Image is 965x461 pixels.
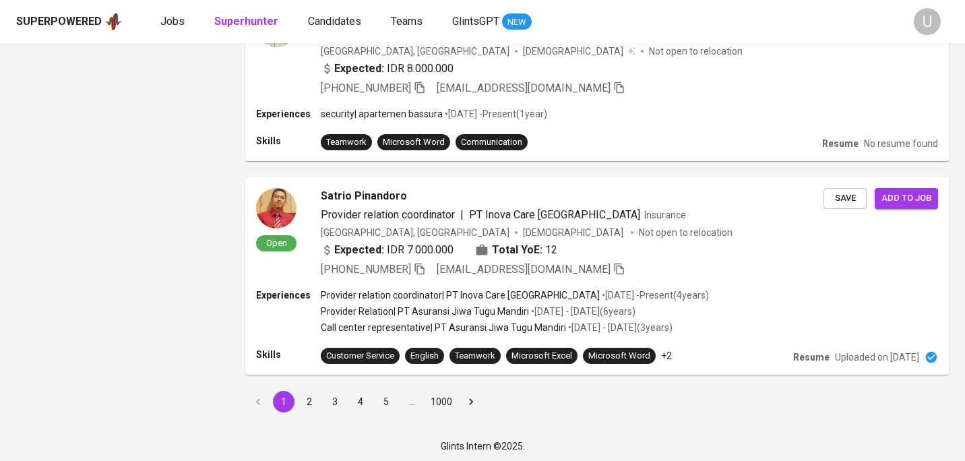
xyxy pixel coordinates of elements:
p: • [DATE] - [DATE] ( 6 years ) [529,305,635,318]
b: Superhunter [214,15,278,28]
span: [EMAIL_ADDRESS][DOMAIN_NAME] [437,263,611,276]
p: • [DATE] - Present ( 1 year ) [443,107,547,121]
div: [GEOGRAPHIC_DATA], [GEOGRAPHIC_DATA] [321,44,509,58]
div: Communication [461,136,522,149]
p: Not open to relocation [639,226,733,239]
button: Go to page 1000 [427,391,456,412]
a: Candidates [308,13,364,30]
p: +2 [661,349,672,363]
span: Provider relation coordinator [321,208,455,221]
a: Superhunter [214,13,281,30]
div: Teamwork [455,350,495,363]
button: Save [823,188,867,209]
a: OpenSatrio PinandoroProvider relation coordinator|PT Inova Care [GEOGRAPHIC_DATA]Insurance[GEOGRA... [245,177,949,375]
span: Insurance [644,210,686,220]
div: Microsoft Word [588,350,650,363]
p: Call center representative | PT Asuransi Jiwa Tugu Mandiri [321,321,566,334]
div: Microsoft Word [383,136,445,149]
p: • [DATE] - [DATE] ( 3 years ) [566,321,673,334]
a: Jobs [160,13,187,30]
b: Total YoE: [492,242,542,258]
img: app logo [104,11,123,32]
a: Teams [391,13,425,30]
span: [EMAIL_ADDRESS][DOMAIN_NAME] [437,82,611,94]
span: Jobs [160,15,185,28]
p: Resume [822,137,859,150]
button: Go to page 2 [299,391,320,412]
div: IDR 8.000.000 [321,61,454,77]
span: NEW [502,16,532,29]
span: | [460,207,464,223]
nav: pagination navigation [245,391,484,412]
span: Satrio Pinandoro [321,188,407,204]
span: Save [830,191,860,206]
div: [GEOGRAPHIC_DATA], [GEOGRAPHIC_DATA] [321,226,509,239]
p: • [DATE] - Present ( 4 years ) [600,288,709,302]
a: Superpoweredapp logo [16,11,123,32]
span: Add to job [881,191,931,206]
div: English [410,350,439,363]
p: Provider relation coordinator | PT Inova Care [GEOGRAPHIC_DATA] [321,288,600,302]
button: Go to next page [460,391,482,412]
button: Go to page 5 [375,391,397,412]
span: PT Inova Care [GEOGRAPHIC_DATA] [469,208,640,221]
span: [DEMOGRAPHIC_DATA] [523,44,625,58]
p: Provider Relation | PT Asuransi Jiwa Tugu Mandiri [321,305,529,318]
b: Expected: [334,61,384,77]
span: [PHONE_NUMBER] [321,82,411,94]
p: Skills [256,348,321,361]
div: Customer Service [326,350,394,363]
button: Go to page 3 [324,391,346,412]
div: Microsoft Excel [511,350,572,363]
div: Teamwork [326,136,367,149]
span: Open [261,237,292,249]
p: No resume found [864,137,938,150]
span: [PHONE_NUMBER] [321,263,411,276]
p: Skills [256,134,321,148]
span: Teams [391,15,423,28]
button: page 1 [273,391,294,412]
span: Candidates [308,15,361,28]
button: Go to page 4 [350,391,371,412]
button: Add to job [875,188,938,209]
span: [DEMOGRAPHIC_DATA] [523,226,625,239]
p: Uploaded on [DATE] [835,350,919,364]
p: security | apartemen bassura [321,107,443,121]
p: Not open to relocation [649,44,743,58]
p: Experiences [256,107,321,121]
span: 12 [545,242,557,258]
b: Expected: [334,242,384,258]
div: U [914,8,941,35]
a: GlintsGPT NEW [452,13,532,30]
span: GlintsGPT [452,15,499,28]
div: … [401,395,423,408]
div: Superpowered [16,14,102,30]
div: IDR 7.000.000 [321,242,454,258]
p: Experiences [256,288,321,302]
p: Resume [793,350,830,364]
img: e9622d7f05f7d200f6871e45e6b782df.jpg [256,188,297,228]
